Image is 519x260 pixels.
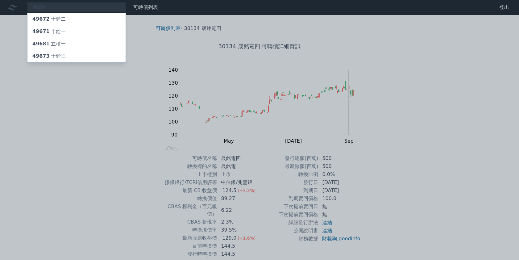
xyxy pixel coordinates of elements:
[27,13,126,25] a: 49672十銓二
[32,41,50,47] span: 49681
[32,28,66,35] div: 十銓一
[27,38,126,50] a: 49681立積一
[32,28,50,34] span: 49671
[32,52,66,60] div: 十銓三
[32,16,50,22] span: 49672
[32,15,66,23] div: 十銓二
[32,40,66,48] div: 立積一
[27,50,126,62] a: 49673十銓三
[32,53,50,59] span: 49673
[27,25,126,38] a: 49671十銓一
